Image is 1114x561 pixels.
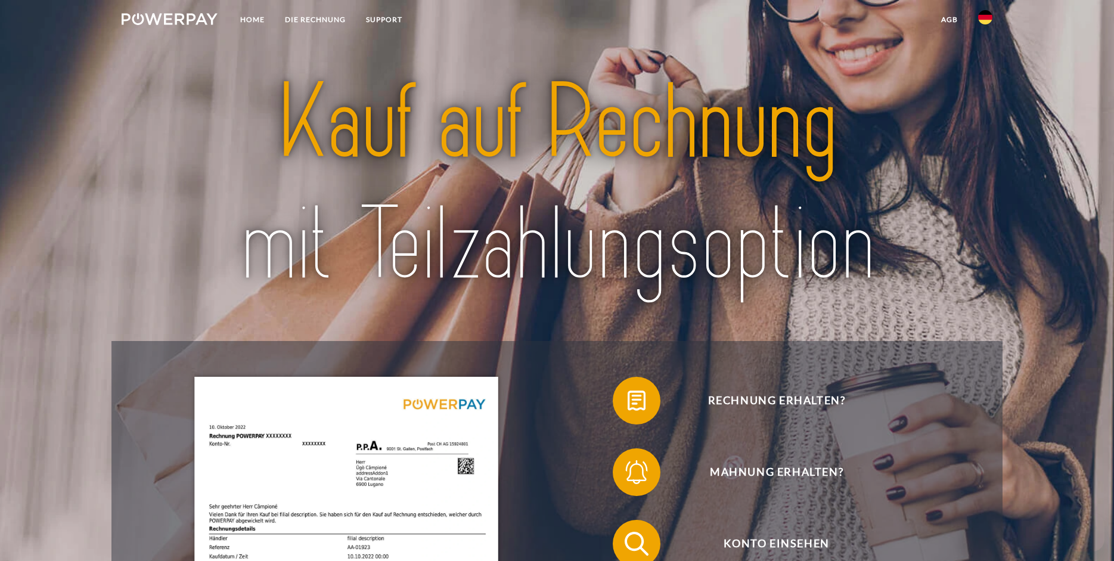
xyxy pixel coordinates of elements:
img: qb_bell.svg [622,457,651,487]
a: agb [931,9,968,30]
button: Mahnung erhalten? [613,448,923,496]
img: qb_search.svg [622,529,651,559]
img: logo-powerpay-white.svg [122,13,218,25]
span: Rechnung erhalten? [631,377,923,424]
a: Home [230,9,275,30]
img: de [978,10,992,24]
a: SUPPORT [356,9,412,30]
button: Rechnung erhalten? [613,377,923,424]
img: title-powerpay_de.svg [165,56,949,312]
span: Mahnung erhalten? [631,448,923,496]
img: qb_bill.svg [622,386,651,416]
a: DIE RECHNUNG [275,9,356,30]
iframe: Schaltfläche zum Öffnen des Messaging-Fensters [1066,513,1104,551]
